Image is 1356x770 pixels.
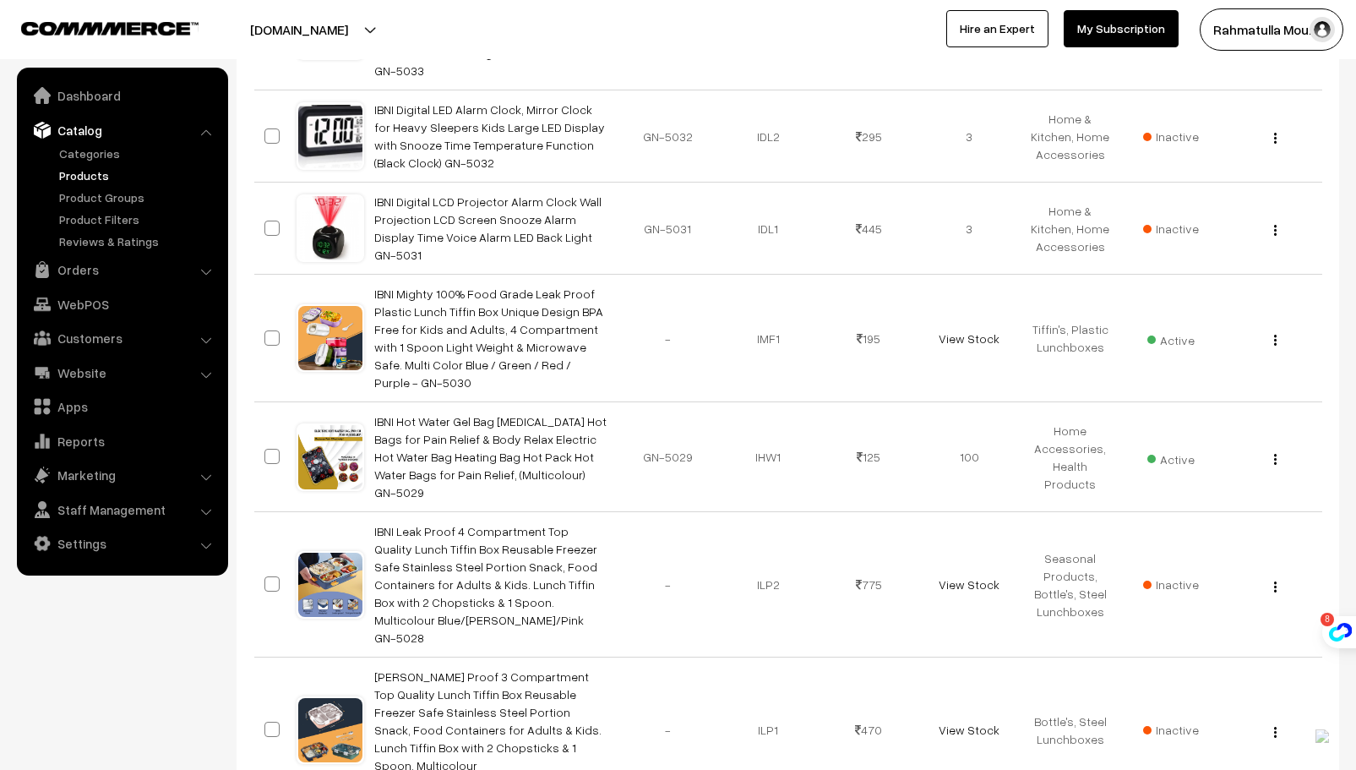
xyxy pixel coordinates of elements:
[1020,183,1120,275] td: Home & Kitchen, Home Accessories
[919,183,1020,275] td: 3
[55,210,222,228] a: Product Filters
[618,183,718,275] td: GN-5031
[1274,454,1277,465] img: Menu
[1143,220,1199,238] span: Inactive
[1310,17,1335,42] img: user
[21,426,222,456] a: Reports
[618,512,718,658] td: -
[55,232,222,250] a: Reviews & Ratings
[618,90,718,183] td: GN-5032
[1020,402,1120,512] td: Home Accessories, Health Products
[1274,582,1277,593] img: Menu
[919,90,1020,183] td: 3
[1200,8,1343,51] button: Rahmatulla Mou…
[1274,225,1277,236] img: Menu
[191,8,407,51] button: [DOMAIN_NAME]
[819,512,919,658] td: 775
[1147,327,1195,349] span: Active
[21,17,169,37] a: COMMMERCE
[1143,721,1199,739] span: Inactive
[718,275,819,402] td: IMF1
[21,115,222,145] a: Catalog
[1064,10,1179,47] a: My Subscription
[374,194,602,262] a: IBNI Digital LCD Projector Alarm Clock Wall Projection LCD Screen Snooze Alarm Display Time Voice...
[21,254,222,285] a: Orders
[819,183,919,275] td: 445
[55,145,222,162] a: Categories
[718,90,819,183] td: IDL2
[21,289,222,319] a: WebPOS
[819,90,919,183] td: 295
[21,358,222,388] a: Website
[718,402,819,512] td: IHW1
[1274,133,1277,144] img: Menu
[819,275,919,402] td: 195
[718,183,819,275] td: IDL1
[718,512,819,658] td: ILP2
[1020,512,1120,658] td: Seasonal Products, Bottle's, Steel Lunchboxes
[21,80,222,111] a: Dashboard
[1020,90,1120,183] td: Home & Kitchen, Home Accessories
[374,287,603,390] a: IBNI Mighty 100% Food Grade Leak Proof Plastic Lunch Tiffin Box Unique Design BPA Free for Kids a...
[21,323,222,353] a: Customers
[21,22,199,35] img: COMMMERCE
[618,275,718,402] td: -
[819,402,919,512] td: 125
[618,402,718,512] td: GN-5029
[939,577,999,592] a: View Stock
[55,167,222,184] a: Products
[1147,446,1195,468] span: Active
[21,460,222,490] a: Marketing
[374,414,607,500] a: IBNI Hot Water Gel Bag [MEDICAL_DATA] Hot Bags for Pain Relief & Body Relax Electric Hot Water Ba...
[1143,576,1199,593] span: Inactive
[946,10,1048,47] a: Hire an Expert
[374,524,597,645] a: IBNI Leak Proof 4 Compartment Top Quality Lunch Tiffin Box Reusable Freezer Safe Stainless Steel ...
[1143,128,1199,145] span: Inactive
[1020,275,1120,402] td: Tiffin's, Plastic Lunchboxes
[1274,335,1277,346] img: Menu
[1274,727,1277,738] img: Menu
[374,102,605,170] a: IBNI Digital LED Alarm Clock, Mirror Clock for Heavy Sleepers Kids Large LED Display with Snooze ...
[21,494,222,525] a: Staff Management
[21,528,222,559] a: Settings
[55,188,222,206] a: Product Groups
[919,402,1020,512] td: 100
[939,723,999,737] a: View Stock
[939,331,999,346] a: View Stock
[21,391,222,422] a: Apps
